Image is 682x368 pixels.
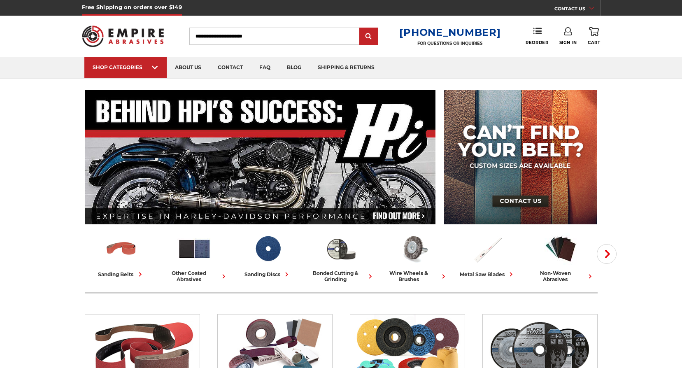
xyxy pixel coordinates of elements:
button: Next [597,244,617,264]
input: Submit [361,28,377,45]
a: metal saw blades [454,232,521,279]
span: Reorder [526,40,548,45]
img: Non-woven Abrasives [544,232,578,266]
a: blog [279,57,310,78]
img: Metal Saw Blades [470,232,505,266]
a: sanding belts [88,232,155,279]
div: other coated abrasives [161,270,228,282]
img: Bonded Cutting & Grinding [324,232,358,266]
div: metal saw blades [460,270,515,279]
img: Empire Abrasives [82,20,164,52]
a: bonded cutting & grinding [308,232,375,282]
a: contact [209,57,251,78]
a: shipping & returns [310,57,383,78]
a: sanding discs [235,232,301,279]
img: Wire Wheels & Brushes [397,232,431,266]
img: Sanding Discs [251,232,285,266]
a: non-woven abrasives [528,232,594,282]
span: Cart [588,40,600,45]
a: [PHONE_NUMBER] [399,26,500,38]
div: SHOP CATEGORIES [93,64,158,70]
a: other coated abrasives [161,232,228,282]
a: about us [167,57,209,78]
a: Cart [588,27,600,45]
div: bonded cutting & grinding [308,270,375,282]
div: non-woven abrasives [528,270,594,282]
div: sanding discs [244,270,291,279]
img: promo banner for custom belts. [444,90,597,224]
div: sanding belts [98,270,144,279]
div: wire wheels & brushes [381,270,448,282]
img: Other Coated Abrasives [177,232,212,266]
img: Banner for an interview featuring Horsepower Inc who makes Harley performance upgrades featured o... [85,90,436,224]
a: Reorder [526,27,548,45]
a: CONTACT US [554,4,600,16]
p: FOR QUESTIONS OR INQUIRIES [399,41,500,46]
img: Sanding Belts [104,232,138,266]
span: Sign In [559,40,577,45]
a: faq [251,57,279,78]
a: wire wheels & brushes [381,232,448,282]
